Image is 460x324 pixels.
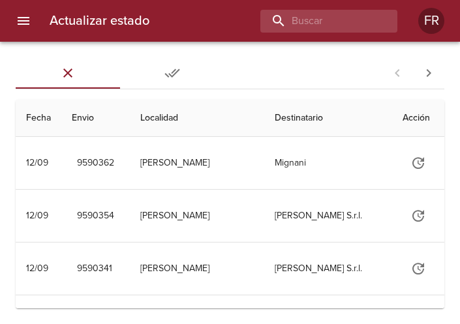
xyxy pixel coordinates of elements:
[61,100,130,137] th: Envio
[130,137,264,189] td: [PERSON_NAME]
[260,10,375,33] input: buscar
[26,210,48,221] div: 12/09
[403,209,434,220] span: Actualizar estado y agregar documentación
[72,151,119,175] button: 9590362
[26,157,48,168] div: 12/09
[77,208,114,224] span: 9590354
[16,100,61,137] th: Fecha
[264,243,392,295] td: [PERSON_NAME] S.r.l.
[130,190,264,242] td: [PERSON_NAME]
[418,8,444,34] div: FR
[77,261,112,277] span: 9590341
[403,156,434,168] span: Actualizar estado y agregar documentación
[26,263,48,274] div: 12/09
[264,100,392,137] th: Destinatario
[72,204,119,228] button: 9590354
[8,5,39,37] button: menu
[77,155,114,171] span: 9590362
[392,100,444,137] th: Acción
[50,10,149,31] h6: Actualizar estado
[264,190,392,242] td: [PERSON_NAME] S.r.l.
[130,100,264,137] th: Localidad
[16,57,224,89] div: Tabs Envios
[130,243,264,295] td: [PERSON_NAME]
[264,137,392,189] td: Mignani
[413,57,444,89] span: Pagina siguiente
[72,257,117,281] button: 9590341
[418,8,444,34] div: Abrir información de usuario
[382,66,413,79] span: Pagina anterior
[403,262,434,273] span: Actualizar estado y agregar documentación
